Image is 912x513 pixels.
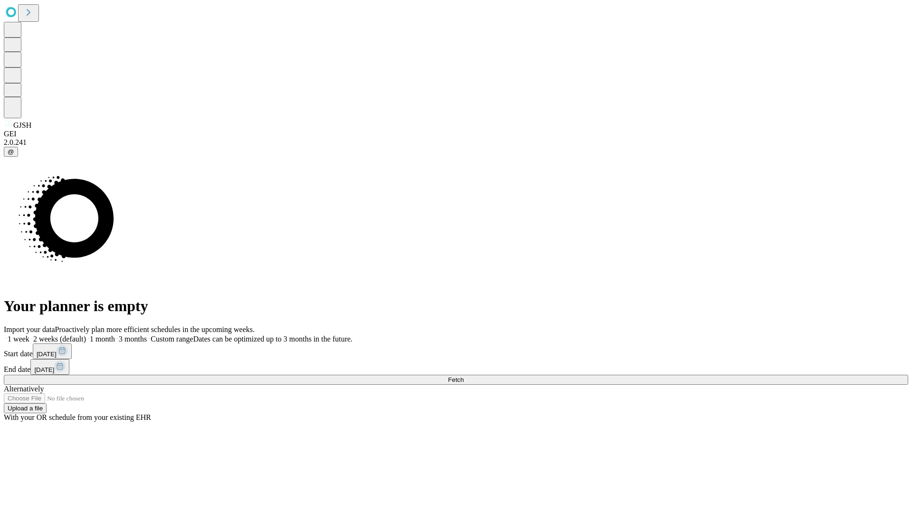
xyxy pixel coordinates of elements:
span: 3 months [119,335,147,343]
span: 2 weeks (default) [33,335,86,343]
div: Start date [4,343,908,359]
span: [DATE] [34,366,54,373]
span: Fetch [448,376,464,383]
span: 1 week [8,335,29,343]
span: With your OR schedule from your existing EHR [4,413,151,421]
button: [DATE] [33,343,72,359]
span: @ [8,148,14,155]
button: Upload a file [4,403,47,413]
button: [DATE] [30,359,69,375]
span: 1 month [90,335,115,343]
div: GEI [4,130,908,138]
span: [DATE] [37,351,57,358]
button: @ [4,147,18,157]
span: Import your data [4,325,55,333]
span: Dates can be optimized up to 3 months in the future. [193,335,352,343]
h1: Your planner is empty [4,297,908,315]
span: Alternatively [4,385,44,393]
span: Proactively plan more efficient schedules in the upcoming weeks. [55,325,255,333]
button: Fetch [4,375,908,385]
div: End date [4,359,908,375]
div: 2.0.241 [4,138,908,147]
span: Custom range [151,335,193,343]
span: GJSH [13,121,31,129]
